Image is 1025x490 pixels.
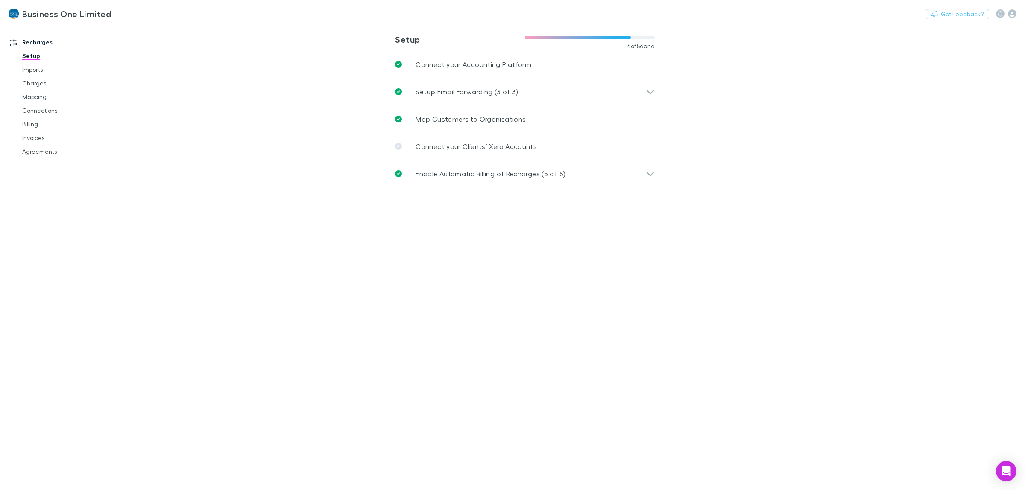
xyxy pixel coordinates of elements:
[395,34,525,44] h3: Setup
[14,63,120,76] a: Imports
[388,160,662,187] div: Enable Automatic Billing of Recharges (5 of 5)
[388,105,662,133] a: Map Customers to Organisations
[416,87,518,97] p: Setup Email Forwarding (3 of 3)
[416,141,537,152] p: Connect your Clients’ Xero Accounts
[627,43,655,50] span: 4 of 5 done
[416,114,526,124] p: Map Customers to Organisations
[9,9,19,19] img: Business One Limited's Logo
[926,9,989,19] button: Got Feedback?
[416,169,565,179] p: Enable Automatic Billing of Recharges (5 of 5)
[996,461,1016,481] div: Open Intercom Messenger
[14,145,120,158] a: Agreements
[2,35,120,49] a: Recharges
[416,59,531,70] p: Connect your Accounting Platform
[388,133,662,160] a: Connect your Clients’ Xero Accounts
[388,51,662,78] a: Connect your Accounting Platform
[14,117,120,131] a: Billing
[22,9,111,19] h3: Business One Limited
[14,49,120,63] a: Setup
[14,104,120,117] a: Connections
[14,131,120,145] a: Invoices
[3,3,116,24] a: Business One Limited
[388,78,662,105] div: Setup Email Forwarding (3 of 3)
[14,76,120,90] a: Charges
[14,90,120,104] a: Mapping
